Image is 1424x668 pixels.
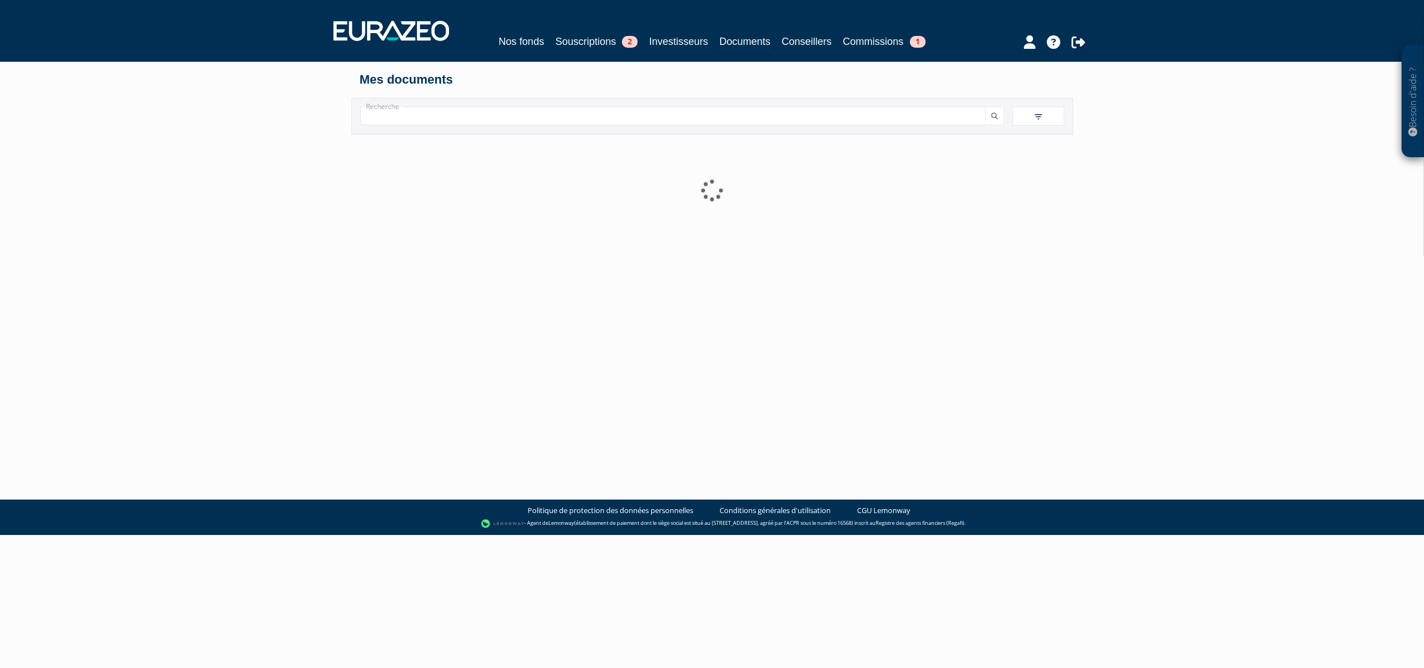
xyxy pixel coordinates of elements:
h4: Mes documents [360,73,1065,86]
a: Documents [720,34,771,51]
span: 2 [622,36,638,48]
img: filter.svg [1033,112,1043,122]
img: 1732889491-logotype_eurazeo_blanc_rvb.png [333,21,449,41]
a: CGU Lemonway [857,505,910,516]
a: Politique de protection des données personnelles [528,505,693,516]
a: Investisseurs [649,34,708,49]
a: Nos fonds [498,34,544,49]
a: Souscriptions2 [555,34,638,49]
input: Recherche [360,107,986,125]
a: Commissions1 [843,34,926,49]
a: Conseillers [782,34,832,49]
div: - Agent de (établissement de paiement dont le siège social est situé au [STREET_ADDRESS], agréé p... [11,518,1413,529]
a: Registre des agents financiers (Regafi) [876,520,964,527]
a: Lemonway [548,520,574,527]
img: logo-lemonway.png [481,518,524,529]
a: Conditions générales d'utilisation [720,505,831,516]
span: 1 [910,36,926,48]
p: Besoin d'aide ? [1407,51,1420,152]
